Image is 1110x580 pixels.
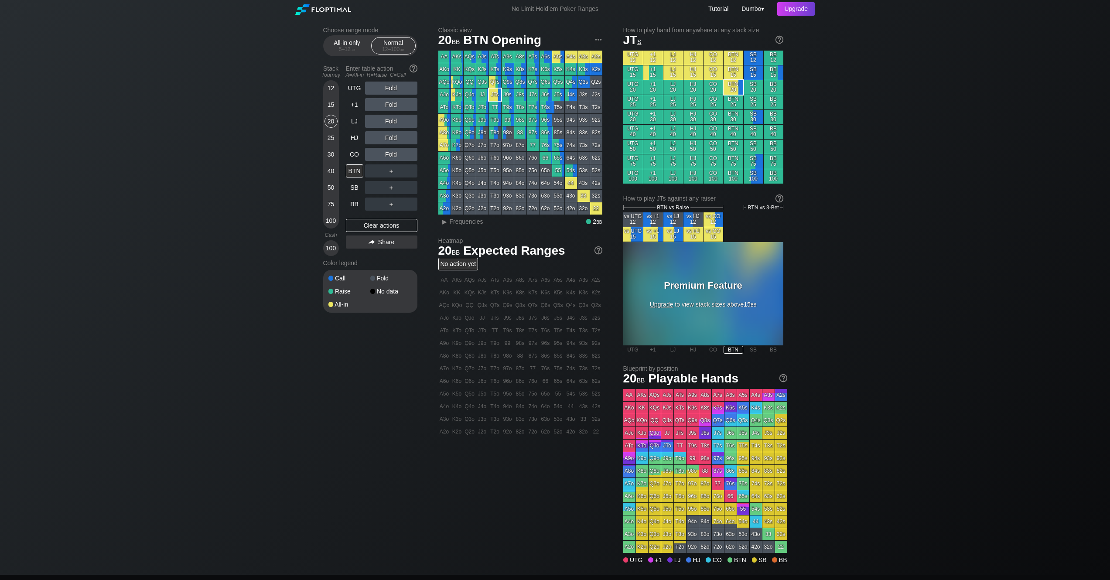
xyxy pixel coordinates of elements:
[373,38,413,54] div: Normal
[346,198,363,211] div: BB
[438,164,451,177] div: A5o
[375,46,412,52] div: 12 – 100
[502,177,514,189] div: 94o
[346,131,363,144] div: HJ
[502,152,514,164] div: 96o
[739,4,765,14] div: ▾
[741,5,761,12] span: Dumbo
[464,152,476,164] div: Q6o
[643,110,663,124] div: +1 30
[365,148,417,161] div: Fold
[683,51,703,65] div: HJ 12
[552,139,564,151] div: 75s
[346,98,363,111] div: +1
[464,101,476,113] div: QTo
[577,51,590,63] div: A3s
[724,154,743,169] div: BTN 75
[451,126,463,139] div: K8o
[365,181,417,194] div: ＋
[295,4,351,15] img: Floptimal logo
[346,181,363,194] div: SB
[400,46,404,52] span: bb
[540,126,552,139] div: 86s
[565,164,577,177] div: 54s
[744,65,763,80] div: SB 15
[464,177,476,189] div: Q4o
[704,125,723,139] div: CO 40
[489,152,501,164] div: T6o
[489,76,501,88] div: QTs
[514,114,526,126] div: 98s
[590,190,602,202] div: 32s
[489,177,501,189] div: T4o
[704,65,723,80] div: CO 15
[365,115,417,128] div: Fold
[764,169,783,184] div: BB 100
[464,114,476,126] div: Q9o
[346,72,417,78] div: A=All-in R=Raise C=Call
[527,101,539,113] div: T7s
[320,72,342,78] div: Tourney
[540,139,552,151] div: 76s
[489,126,501,139] div: T8o
[438,51,451,63] div: AA
[527,51,539,63] div: A7s
[346,115,363,128] div: LJ
[502,89,514,101] div: J9s
[527,76,539,88] div: Q7s
[643,51,663,65] div: +1 12
[663,80,683,95] div: LJ 20
[451,63,463,75] div: KK
[540,114,552,126] div: 96s
[552,114,564,126] div: 95s
[324,131,338,144] div: 25
[462,34,543,48] span: BTN Opening
[577,190,590,202] div: 33
[324,242,338,255] div: 100
[565,101,577,113] div: T4s
[489,190,501,202] div: T3o
[643,95,663,109] div: +1 25
[438,27,602,34] h2: Classic view
[476,114,488,126] div: J9o
[476,101,488,113] div: JTo
[577,114,590,126] div: 93s
[346,82,363,95] div: UTG
[540,202,552,215] div: 62o
[365,131,417,144] div: Fold
[540,51,552,63] div: A6s
[590,114,602,126] div: 92s
[464,126,476,139] div: Q8o
[540,190,552,202] div: 63o
[590,76,602,88] div: Q2s
[324,148,338,161] div: 30
[451,202,463,215] div: K2o
[643,140,663,154] div: +1 50
[552,51,564,63] div: A5s
[643,80,663,95] div: +1 20
[527,126,539,139] div: 87s
[370,275,412,281] div: Fold
[489,114,501,126] div: T9o
[365,82,417,95] div: Fold
[724,51,743,65] div: BTN 12
[328,301,370,307] div: All-in
[499,5,611,14] div: No Limit Hold’em Poker Ranges
[464,89,476,101] div: QJo
[327,38,367,54] div: All-in only
[565,76,577,88] div: Q4s
[464,51,476,63] div: AQs
[476,177,488,189] div: J4o
[438,101,451,113] div: ATo
[663,154,683,169] div: LJ 75
[452,36,460,46] span: bb
[590,89,602,101] div: J2s
[464,164,476,177] div: Q5o
[476,76,488,88] div: QJs
[663,110,683,124] div: LJ 30
[590,177,602,189] div: 42s
[683,169,703,184] div: HJ 100
[744,95,763,109] div: SB 25
[437,34,461,48] span: 20
[489,139,501,151] div: T7o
